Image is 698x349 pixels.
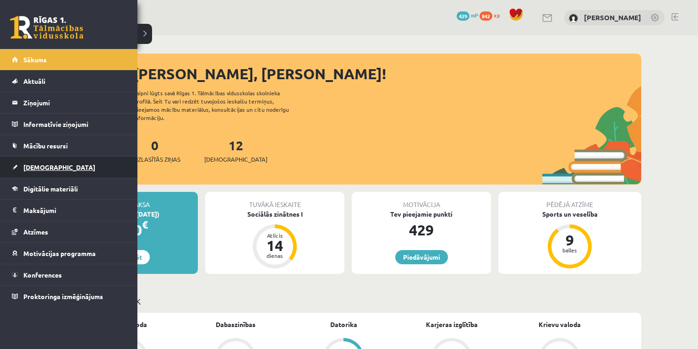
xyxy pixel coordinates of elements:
[23,271,62,279] span: Konferences
[261,233,289,238] div: Atlicis
[12,200,126,221] a: Maksājumi
[498,209,641,219] div: Sports un veselība
[556,247,583,253] div: balles
[395,250,448,264] a: Piedāvājumi
[261,238,289,253] div: 14
[23,228,48,236] span: Atzīmes
[204,155,267,164] span: [DEMOGRAPHIC_DATA]
[129,137,180,164] a: 0Neizlasītās ziņas
[556,233,583,247] div: 9
[352,192,491,209] div: Motivācija
[205,209,344,270] a: Sociālās zinātnes I Atlicis 14 dienas
[457,11,469,21] span: 429
[10,16,83,39] a: Rīgas 1. Tālmācības vidusskola
[426,320,478,329] a: Karjeras izglītība
[23,292,103,300] span: Proktoringa izmēģinājums
[134,89,305,122] div: Laipni lūgts savā Rīgas 1. Tālmācības vidusskolas skolnieka profilā. Šeit Tu vari redzēt tuvojošo...
[12,178,126,199] a: Digitālie materiāli
[142,218,148,231] span: €
[330,320,357,329] a: Datorika
[261,253,289,258] div: dienas
[23,142,68,150] span: Mācību resursi
[23,185,78,193] span: Digitālie materiāli
[204,137,267,164] a: 12[DEMOGRAPHIC_DATA]
[12,157,126,178] a: [DEMOGRAPHIC_DATA]
[23,163,95,171] span: [DEMOGRAPHIC_DATA]
[12,135,126,156] a: Mācību resursi
[352,209,491,219] div: Tev pieejamie punkti
[569,14,578,23] img: Tomass Ozoliņš
[12,264,126,285] a: Konferences
[12,71,126,92] a: Aktuāli
[584,13,641,22] a: [PERSON_NAME]
[133,63,641,85] div: [PERSON_NAME], [PERSON_NAME]!
[12,243,126,264] a: Motivācijas programma
[471,11,478,19] span: mP
[12,286,126,307] a: Proktoringa izmēģinājums
[352,219,491,241] div: 429
[23,55,47,64] span: Sākums
[539,320,581,329] a: Krievu valoda
[216,320,256,329] a: Dabaszinības
[498,209,641,270] a: Sports un veselība 9 balles
[480,11,504,19] a: 842 xp
[129,155,180,164] span: Neizlasītās ziņas
[12,49,126,70] a: Sākums
[59,295,638,307] p: Mācību plāns 11.b2 JK
[494,11,500,19] span: xp
[23,114,126,135] legend: Informatīvie ziņojumi
[12,92,126,113] a: Ziņojumi
[205,192,344,209] div: Tuvākā ieskaite
[480,11,492,21] span: 842
[205,209,344,219] div: Sociālās zinātnes I
[23,200,126,221] legend: Maksājumi
[23,249,96,257] span: Motivācijas programma
[457,11,478,19] a: 429 mP
[12,114,126,135] a: Informatīvie ziņojumi
[498,192,641,209] div: Pēdējā atzīme
[23,92,126,113] legend: Ziņojumi
[23,77,45,85] span: Aktuāli
[12,221,126,242] a: Atzīmes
